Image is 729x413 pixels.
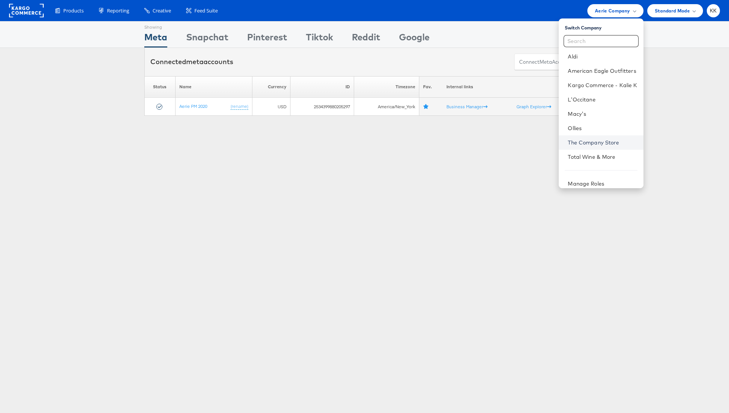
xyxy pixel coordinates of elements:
button: ConnectmetaAccounts [514,54,579,71]
td: 2534399880205297 [290,98,354,116]
span: Reporting [107,7,129,14]
th: ID [290,76,354,98]
input: Search [564,35,639,47]
div: Google [399,31,429,48]
div: Connected accounts [150,57,233,67]
th: Currency [252,76,290,98]
span: Standard Mode [655,7,690,15]
span: meta [186,57,203,66]
a: L'Occitane [568,96,637,103]
a: Business Manager [446,104,488,109]
div: Pinterest [247,31,287,48]
td: USD [252,98,290,116]
span: Aerie Company [595,7,630,15]
div: Meta [144,31,167,48]
a: Aldi [568,53,637,60]
th: Status [144,76,175,98]
div: Showing [144,21,167,31]
span: KK [710,8,717,13]
th: Name [175,76,252,98]
a: Total Wine & More [568,153,637,161]
div: Snapchat [186,31,228,48]
a: Macy's [568,110,637,118]
span: Feed Suite [194,7,218,14]
a: Ollies [568,124,637,132]
a: Manage Roles [568,180,604,187]
th: Timezone [354,76,419,98]
span: Products [63,7,84,14]
div: Reddit [352,31,380,48]
div: Tiktok [306,31,333,48]
a: (rename) [231,103,248,110]
a: The Company Store [568,139,637,146]
a: Graph Explorer [517,104,551,109]
a: American Eagle Outfitters [568,67,637,75]
td: America/New_York [354,98,419,116]
div: Switch Company [565,21,643,31]
a: Kargo Commerce - Kalie K [568,81,637,89]
a: Aerie PM 2020 [179,103,207,109]
span: Creative [153,7,171,14]
span: meta [539,58,552,66]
